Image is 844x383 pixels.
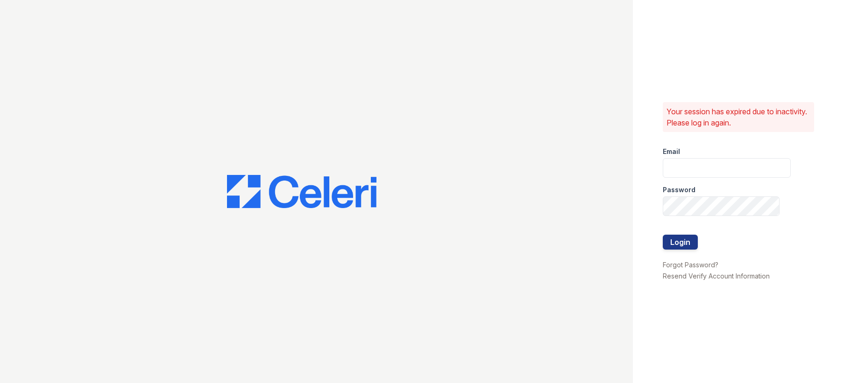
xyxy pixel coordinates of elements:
[663,185,695,195] label: Password
[663,147,680,156] label: Email
[663,272,770,280] a: Resend Verify Account Information
[667,106,810,128] p: Your session has expired due to inactivity. Please log in again.
[227,175,376,209] img: CE_Logo_Blue-a8612792a0a2168367f1c8372b55b34899dd931a85d93a1a3d3e32e68fde9ad4.png
[663,261,718,269] a: Forgot Password?
[663,235,698,250] button: Login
